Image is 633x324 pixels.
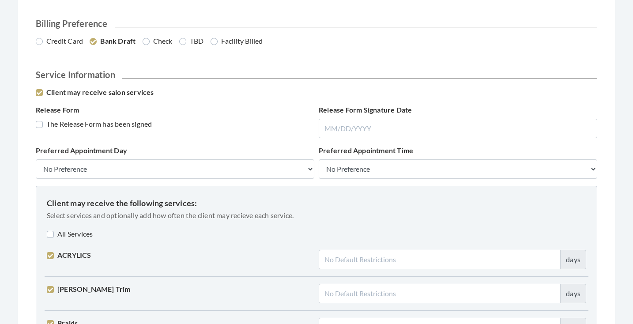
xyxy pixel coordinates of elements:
label: The Release Form has been signed [36,119,152,129]
label: Preferred Appointment Day [36,145,127,156]
label: Facility Billed [211,36,263,46]
label: Client may receive salon services [36,87,154,98]
input: No Default Restrictions [319,250,561,269]
div: days [560,250,586,269]
label: [PERSON_NAME] Trim [47,284,131,294]
label: Bank Draft [90,36,136,46]
label: Check [143,36,173,46]
label: Preferred Appointment Time [319,145,413,156]
h2: Service Information [36,69,597,80]
label: ACRYLICS [47,250,91,260]
h2: Billing Preference [36,18,597,29]
input: No Default Restrictions [319,284,561,303]
label: Release Form [36,105,79,115]
p: Client may receive the following services: [47,197,586,209]
label: TBD [179,36,204,46]
label: Credit Card [36,36,83,46]
input: MM/DD/YYYY [319,119,597,138]
div: days [560,284,586,303]
p: Select services and optionally add how often the client may recieve each service. [47,209,586,222]
label: All Services [47,229,93,239]
label: Release Form Signature Date [319,105,412,115]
